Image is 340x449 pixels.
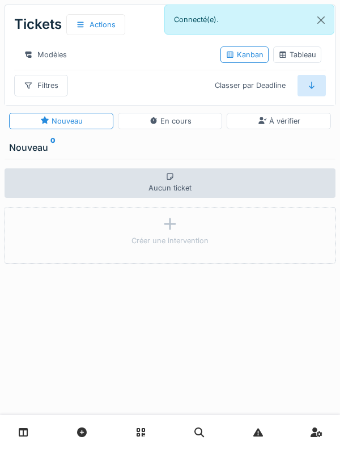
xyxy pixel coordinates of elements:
[9,141,331,154] div: Nouveau
[226,49,263,60] div: Kanban
[205,75,295,96] div: Classer par Deadline
[14,75,68,96] div: Filtres
[131,235,209,246] div: Créer une intervention
[308,5,334,35] button: Close
[149,116,192,126] div: En cours
[278,49,316,60] div: Tableau
[258,116,300,126] div: À vérifier
[14,44,76,65] div: Modèles
[5,168,335,198] div: Aucun ticket
[40,116,83,126] div: Nouveau
[14,10,125,40] div: Tickets
[66,14,125,35] div: Actions
[164,5,334,35] div: Connecté(e).
[50,141,56,154] sup: 0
